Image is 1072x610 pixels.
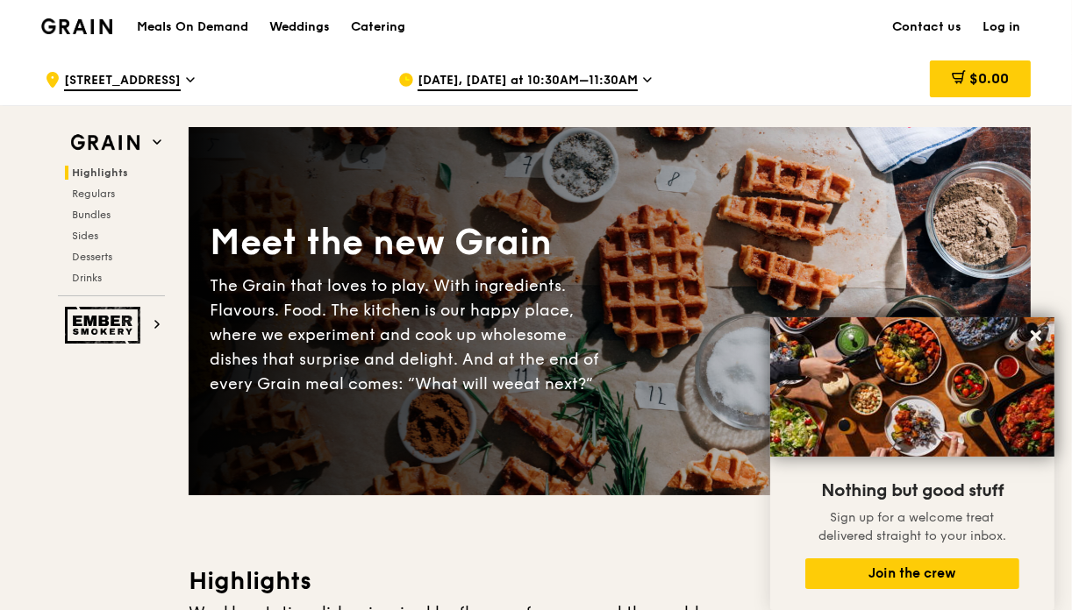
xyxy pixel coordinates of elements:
div: Meet the new Grain [210,219,610,266]
span: Desserts [72,251,112,263]
div: The Grain that loves to play. With ingredients. Flavours. Food. The kitchen is our happy place, w... [210,273,610,396]
button: Close [1022,322,1050,350]
a: Contact us [882,1,972,53]
a: Weddings [259,1,340,53]
a: Log in [972,1,1031,53]
div: Catering [351,1,405,53]
span: Highlights [72,167,128,179]
span: Sign up for a welcome treat delivered straight to your inbox. [818,510,1006,543]
span: [DATE], [DATE] at 10:30AM–11:30AM [418,72,638,91]
span: Sides [72,230,98,242]
img: Grain web logo [65,127,146,159]
span: [STREET_ADDRESS] [64,72,181,91]
div: Weddings [269,1,330,53]
button: Join the crew [805,558,1019,589]
img: DSC07876-Edit02-Large.jpeg [770,317,1054,457]
span: Nothing but good stuff [821,480,1004,501]
span: eat next?” [514,374,593,394]
img: Ember Smokery web logo [65,307,146,344]
span: Drinks [72,272,102,284]
h3: Highlights [189,565,1031,597]
span: Bundles [72,209,111,221]
span: $0.00 [969,70,1009,87]
img: Grain [41,18,112,34]
h1: Meals On Demand [137,18,248,36]
a: Catering [340,1,416,53]
span: Regulars [72,188,115,200]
